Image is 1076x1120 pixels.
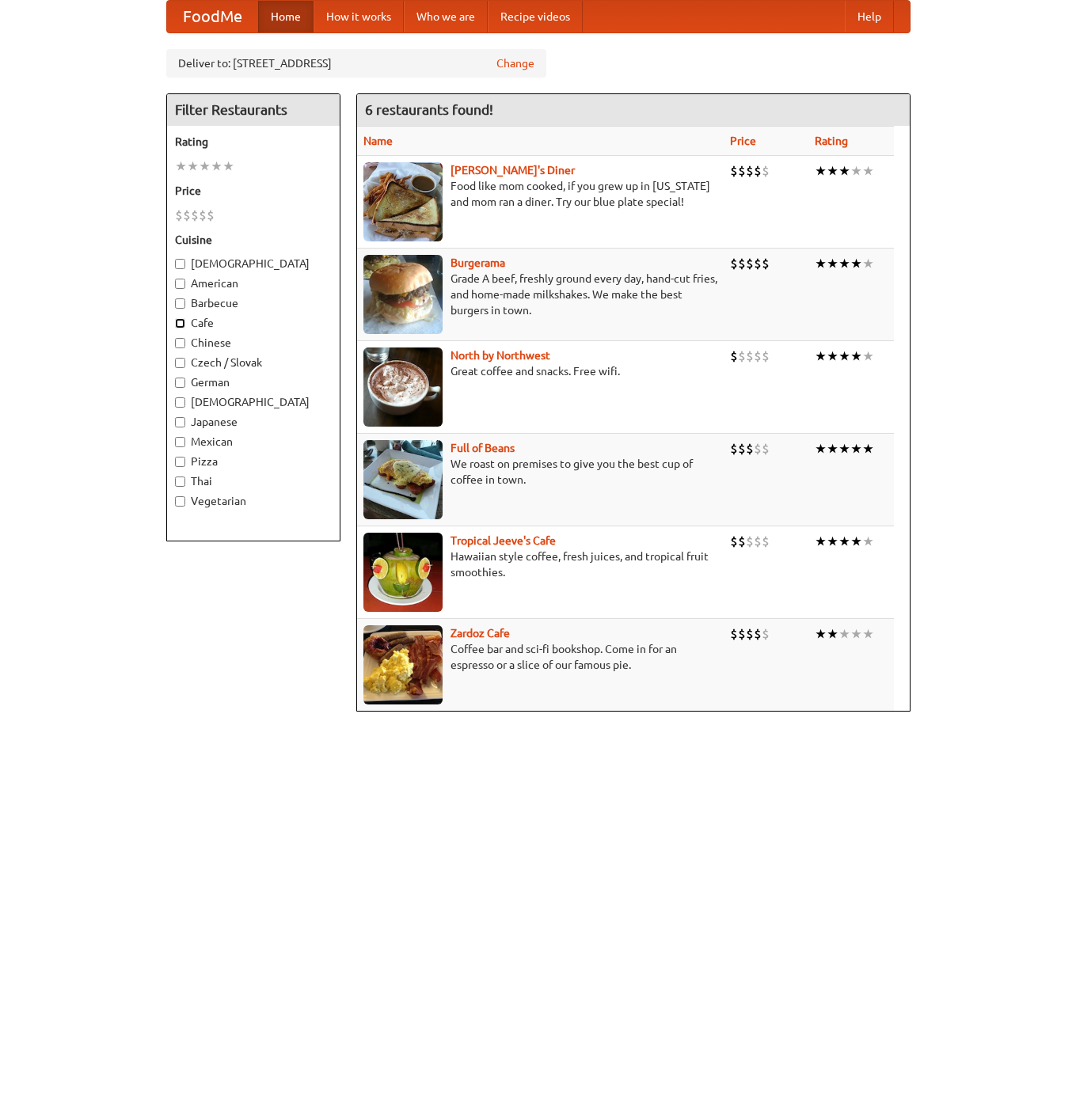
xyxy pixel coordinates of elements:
[199,158,211,175] li: ★
[815,440,827,457] li: ★
[762,440,770,457] li: $
[175,335,332,351] label: Chinese
[862,625,874,643] li: ★
[222,158,234,175] li: ★
[314,1,404,32] a: How it works
[451,256,505,269] a: Burgerama
[363,162,443,241] img: sallys.jpg
[850,625,862,643] li: ★
[827,162,838,180] li: ★
[175,476,185,487] input: Thai
[815,255,827,272] li: ★
[175,358,185,368] input: Czech / Slovak
[850,255,862,272] li: ★
[730,625,738,643] li: $
[762,347,770,365] li: $
[175,158,187,175] li: ★
[175,394,332,410] label: [DEMOGRAPHIC_DATA]
[363,135,393,147] a: Name
[175,434,332,450] label: Mexican
[363,549,717,580] p: Hawaiian style coffee, fresh juices, and tropical fruit smoothies.
[850,440,862,457] li: ★
[746,440,754,457] li: $
[827,440,838,457] li: ★
[738,255,746,272] li: $
[754,533,762,550] li: $
[746,625,754,643] li: $
[363,271,717,318] p: Grade A beef, freshly ground every day, hand-cut fries, and home-made milkshakes. We make the bes...
[838,625,850,643] li: ★
[762,162,770,180] li: $
[754,440,762,457] li: $
[207,207,215,224] li: $
[730,347,738,365] li: $
[488,1,583,32] a: Recipe videos
[451,164,575,177] a: [PERSON_NAME]'s Diner
[451,349,550,362] a: North by Northwest
[730,255,738,272] li: $
[838,255,850,272] li: ★
[363,347,443,427] img: north.jpg
[762,625,770,643] li: $
[738,440,746,457] li: $
[175,496,185,507] input: Vegetarian
[862,347,874,365] li: ★
[175,338,185,348] input: Chinese
[365,102,493,117] ng-pluralize: 6 restaurants found!
[730,533,738,550] li: $
[738,347,746,365] li: $
[451,442,515,454] a: Full of Beans
[211,158,222,175] li: ★
[850,347,862,365] li: ★
[730,162,738,180] li: $
[862,533,874,550] li: ★
[827,625,838,643] li: ★
[850,162,862,180] li: ★
[738,162,746,180] li: $
[175,414,332,430] label: Japanese
[363,363,717,379] p: Great coffee and snacks. Free wifi.
[175,457,185,467] input: Pizza
[175,259,185,269] input: [DEMOGRAPHIC_DATA]
[838,440,850,457] li: ★
[175,437,185,447] input: Mexican
[762,255,770,272] li: $
[827,533,838,550] li: ★
[175,298,185,309] input: Barbecue
[850,533,862,550] li: ★
[175,256,332,271] label: [DEMOGRAPHIC_DATA]
[451,627,510,640] a: Zardoz Cafe
[175,134,332,150] h5: Rating
[258,1,314,32] a: Home
[167,1,258,32] a: FoodMe
[815,625,827,643] li: ★
[730,440,738,457] li: $
[746,255,754,272] li: $
[175,295,332,311] label: Barbecue
[862,162,874,180] li: ★
[175,355,332,370] label: Czech / Slovak
[754,347,762,365] li: $
[754,625,762,643] li: $
[167,94,340,126] h4: Filter Restaurants
[175,315,332,331] label: Cafe
[451,534,556,547] a: Tropical Jeeve's Cafe
[754,255,762,272] li: $
[730,135,756,147] a: Price
[175,417,185,427] input: Japanese
[746,533,754,550] li: $
[363,440,443,519] img: beans.jpg
[845,1,894,32] a: Help
[183,207,191,224] li: $
[363,255,443,334] img: burgerama.jpg
[187,158,199,175] li: ★
[827,255,838,272] li: ★
[404,1,488,32] a: Who we are
[838,162,850,180] li: ★
[191,207,199,224] li: $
